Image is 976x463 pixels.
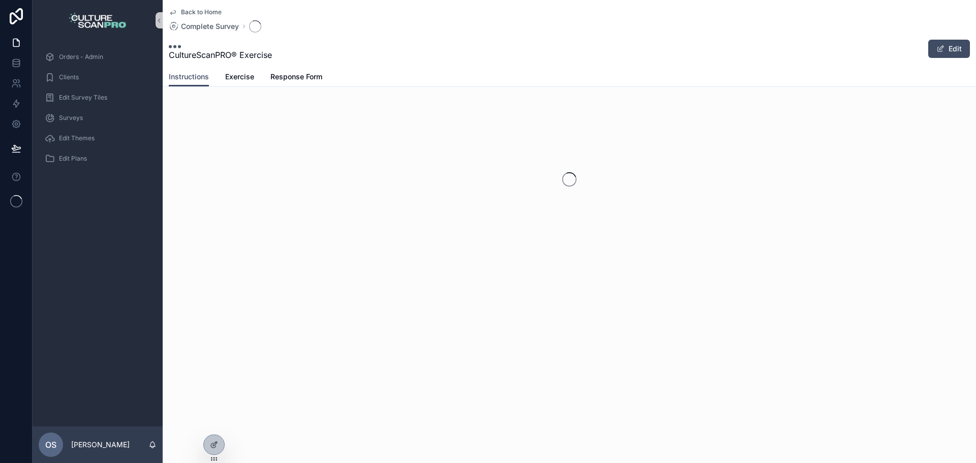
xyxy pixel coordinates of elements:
[181,21,239,32] span: Complete Survey
[59,94,107,102] span: Edit Survey Tiles
[59,155,87,163] span: Edit Plans
[69,12,127,28] img: App logo
[39,68,157,86] a: Clients
[225,72,254,82] span: Exercise
[39,109,157,127] a: Surveys
[39,149,157,168] a: Edit Plans
[59,114,83,122] span: Surveys
[45,439,56,451] span: OS
[270,72,322,82] span: Response Form
[225,68,254,88] a: Exercise
[169,68,209,87] a: Instructions
[59,134,95,142] span: Edit Themes
[270,68,322,88] a: Response Form
[169,49,272,61] span: CultureScanPRO® Exercise
[169,21,239,32] a: Complete Survey
[33,41,163,181] div: scrollable content
[928,40,970,58] button: Edit
[39,48,157,66] a: Orders - Admin
[71,440,130,450] p: [PERSON_NAME]
[181,8,222,16] span: Back to Home
[59,53,103,61] span: Orders - Admin
[39,129,157,147] a: Edit Themes
[59,73,79,81] span: Clients
[39,88,157,107] a: Edit Survey Tiles
[169,72,209,82] span: Instructions
[169,8,222,16] a: Back to Home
